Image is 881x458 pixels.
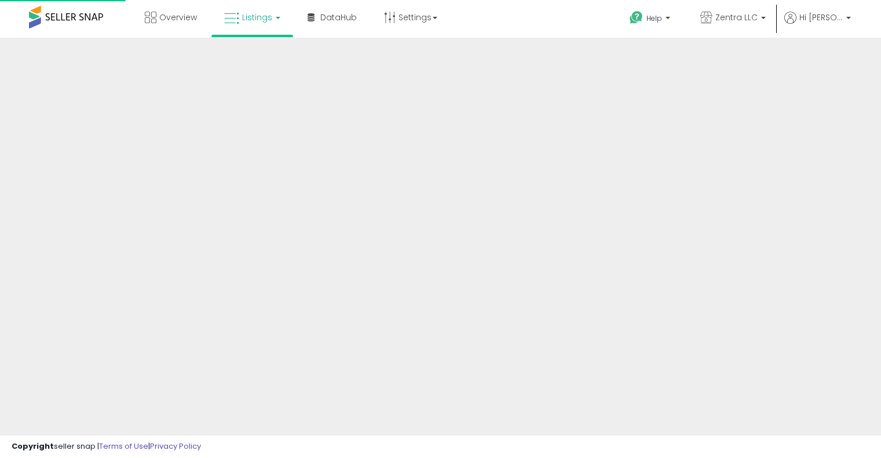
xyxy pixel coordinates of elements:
[320,12,357,23] span: DataHub
[620,2,682,38] a: Help
[159,12,197,23] span: Overview
[799,12,843,23] span: Hi [PERSON_NAME]
[99,441,148,452] a: Terms of Use
[12,441,54,452] strong: Copyright
[715,12,758,23] span: Zentra LLC
[646,13,662,23] span: Help
[629,10,644,25] i: Get Help
[784,12,851,38] a: Hi [PERSON_NAME]
[12,441,201,452] div: seller snap | |
[242,12,272,23] span: Listings
[150,441,201,452] a: Privacy Policy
